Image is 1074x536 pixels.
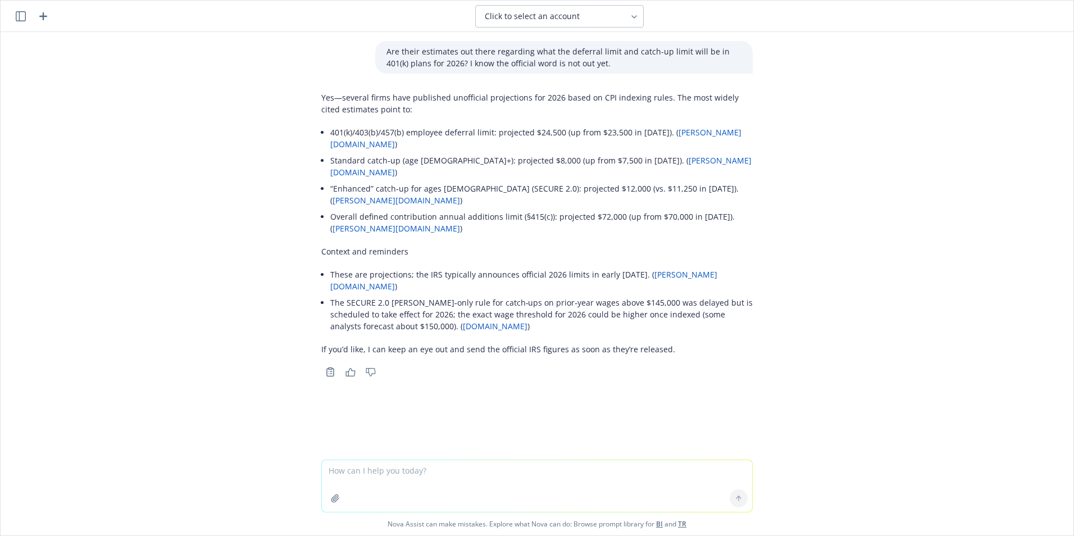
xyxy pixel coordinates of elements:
[330,152,753,180] li: Standard catch‑up (age [DEMOGRAPHIC_DATA]+): projected $8,000 (up from $7,500 in [DATE]). ( )
[678,519,686,529] a: TR
[321,343,753,355] p: If you’d like, I can keep an eye out and send the official IRS figures as soon as they’re released.
[330,266,753,294] li: These are projections; the IRS typically announces official 2026 limits in early [DATE]. ( )
[656,519,663,529] a: BI
[321,246,753,257] p: Context and reminders
[330,124,753,152] li: 401(k)/403(b)/457(b) employee deferral limit: projected $24,500 (up from $23,500 in [DATE]). ( )
[325,367,335,377] svg: Copy to clipboard
[475,5,644,28] button: Click to select an account
[463,321,527,331] a: [DOMAIN_NAME]
[5,512,1069,535] span: Nova Assist can make mistakes. Explore what Nova can do: Browse prompt library for and
[386,46,741,69] p: Are their estimates out there regarding what the deferral limit and catch-up limit will be in 401...
[330,180,753,208] li: “Enhanced” catch‑up for ages [DEMOGRAPHIC_DATA] (SECURE 2.0): projected $12,000 (vs. $11,250 in [...
[330,294,753,334] li: The SECURE 2.0 [PERSON_NAME]‑only rule for catch‑ups on prior‑year wages above $145,000 was delay...
[333,223,460,234] a: [PERSON_NAME][DOMAIN_NAME]
[321,92,753,115] p: Yes—several firms have published unofficial projections for 2026 based on CPI indexing rules. The...
[330,208,753,237] li: Overall defined contribution annual additions limit (§415(c)): projected $72,000 (up from $70,000...
[333,195,460,206] a: [PERSON_NAME][DOMAIN_NAME]
[485,11,580,22] span: Click to select an account
[362,364,380,380] button: Thumbs down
